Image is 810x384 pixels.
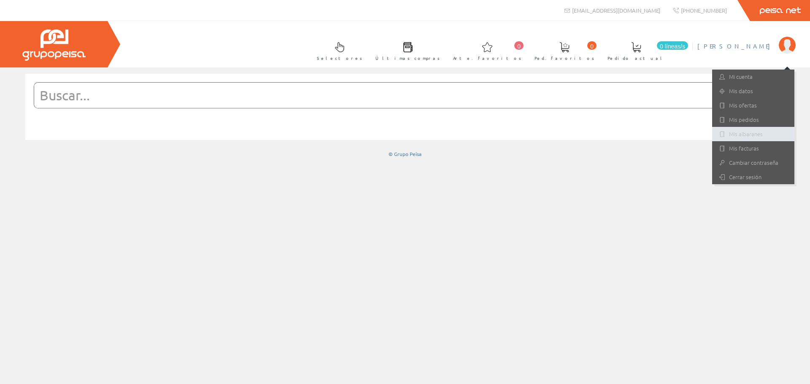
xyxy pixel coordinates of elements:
[729,130,763,138] font: Mis albaranes
[729,73,753,81] font: Mi cuenta
[729,158,778,166] font: Cambiar contraseña
[590,43,594,50] font: 0
[729,144,759,152] font: Mis facturas
[317,55,362,61] font: Selectores
[453,55,521,61] font: Arte. favoritos
[729,101,757,109] font: Mis ofertas
[712,84,794,98] a: Mis datos
[712,113,794,127] a: Mis pedidos
[712,170,794,184] a: Cerrar sesión
[367,35,444,66] a: Últimas compras
[535,55,594,61] font: Ped. favoritos
[712,70,794,84] a: Mi cuenta
[34,83,755,108] input: Buscar...
[712,156,794,170] a: Cambiar contraseña
[389,150,421,157] font: © Grupo Peisa
[729,115,759,124] font: Mis pedidos
[572,7,660,14] font: [EMAIL_ADDRESS][DOMAIN_NAME]
[375,55,440,61] font: Últimas compras
[712,127,794,141] a: Mis albaranes
[517,43,521,50] font: 0
[660,43,685,50] font: 0 líneas/s
[607,55,665,61] font: Pedido actual
[712,141,794,156] a: Mis facturas
[729,173,761,181] font: Cerrar sesión
[22,30,86,61] img: Grupo Peisa
[681,7,727,14] font: [PHONE_NUMBER]
[697,35,796,43] a: [PERSON_NAME]
[712,98,794,113] a: Mis ofertas
[308,35,367,66] a: Selectores
[697,42,775,50] font: [PERSON_NAME]
[729,87,753,95] font: Mis datos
